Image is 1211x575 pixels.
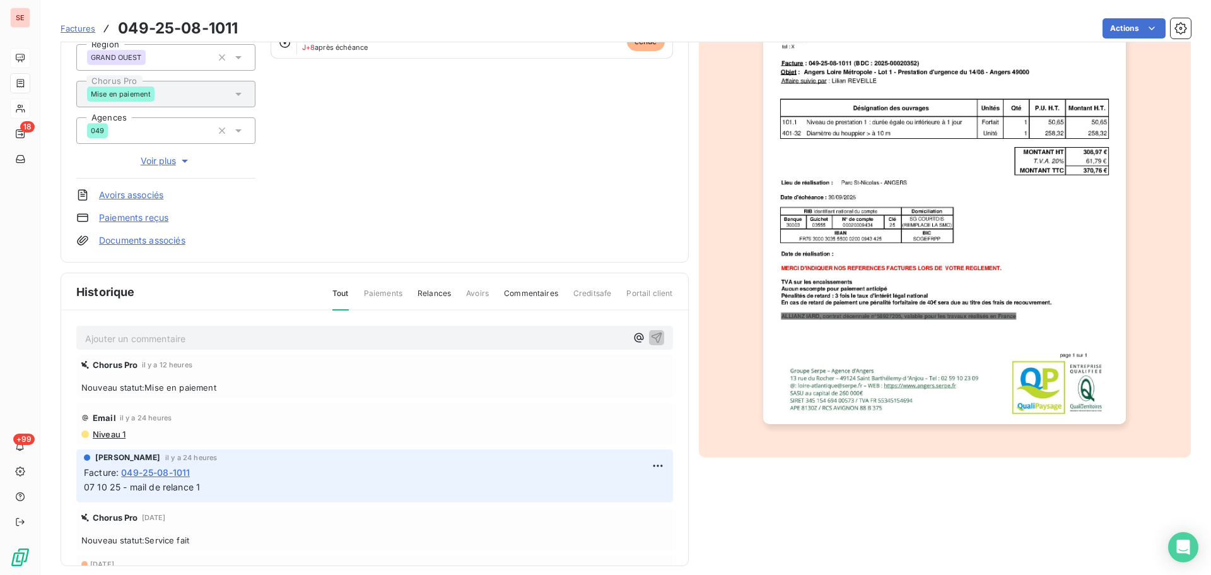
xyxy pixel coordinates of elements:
[142,361,192,369] span: il y a 12 heures
[61,22,95,35] a: Factures
[95,452,160,463] span: [PERSON_NAME]
[84,482,200,492] span: 07 10 25 - mail de relance 1
[99,189,163,201] a: Avoirs associés
[13,434,35,445] span: +99
[91,54,142,61] span: GRAND OUEST
[573,288,612,309] span: Creditsafe
[364,288,402,309] span: Paiements
[76,154,255,168] button: Voir plus
[120,414,172,422] span: il y a 24 heures
[626,288,672,309] span: Portail client
[81,382,668,393] span: Nouveau statut : Mise en paiement
[302,43,315,52] span: J+8
[99,211,168,224] a: Paiements reçus
[91,90,151,98] span: Mise en paiement
[418,288,451,309] span: Relances
[1168,532,1198,562] div: Open Intercom Messenger
[504,288,558,309] span: Commentaires
[90,560,114,568] span: [DATE]
[332,288,349,311] span: Tout
[91,127,104,134] span: 049
[466,288,489,309] span: Avoirs
[84,466,119,479] span: Facture :
[91,429,126,439] span: Niveau 1
[76,283,135,300] span: Historique
[10,8,30,28] div: SE
[61,23,95,33] span: Factures
[165,454,217,461] span: il y a 24 heures
[93,513,138,523] span: Chorus Pro
[142,514,166,521] span: [DATE]
[121,466,190,479] span: 049-25-08-1011
[141,155,191,167] span: Voir plus
[93,360,138,370] span: Chorus Pro
[1103,18,1166,39] button: Actions
[10,547,30,567] img: Logo LeanPay
[118,17,238,40] h3: 049-25-08-1011
[81,535,668,545] span: Nouveau statut : Service fait
[302,44,368,51] span: après échéance
[99,234,185,247] a: Documents associés
[93,413,116,423] span: Email
[20,121,35,133] span: 18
